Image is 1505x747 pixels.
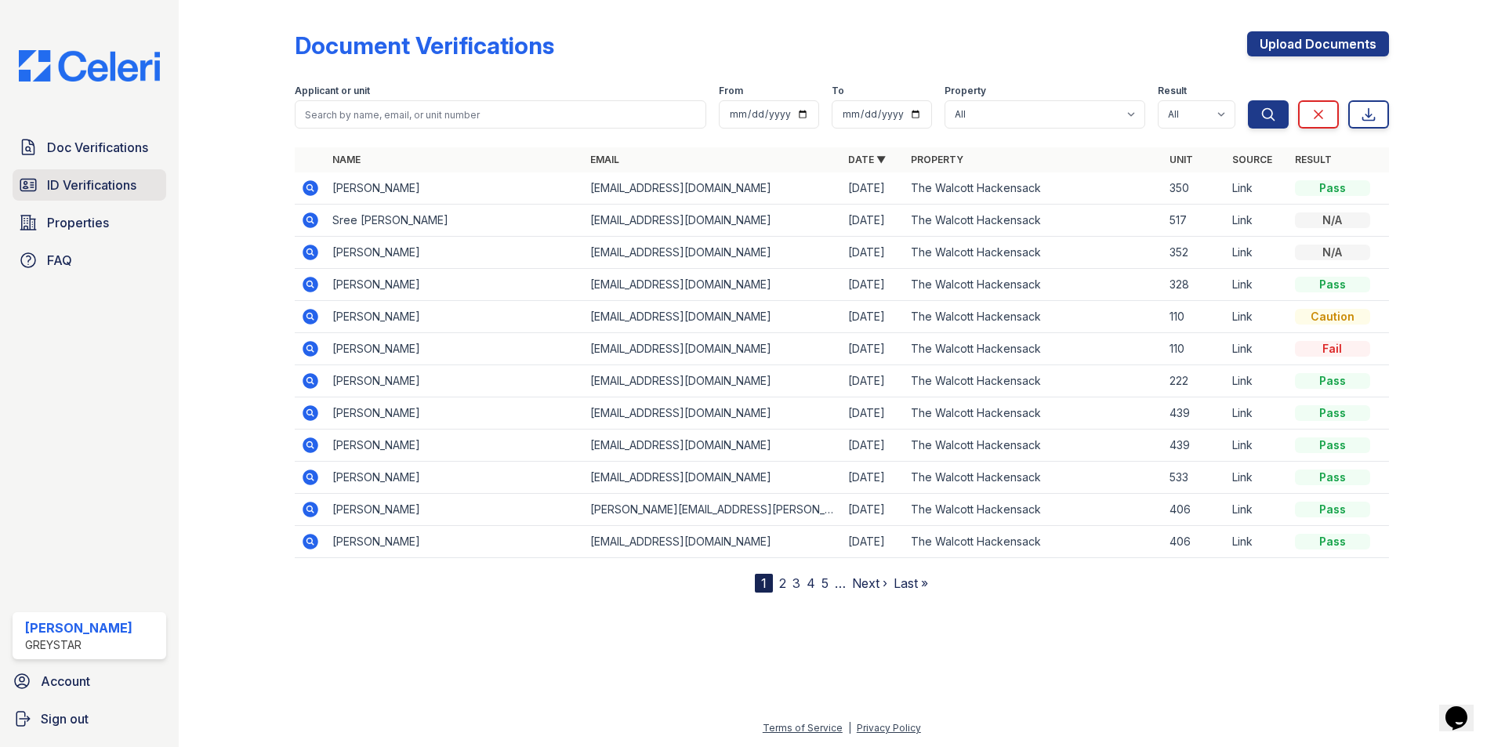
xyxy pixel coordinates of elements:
a: Source [1232,154,1272,165]
td: [EMAIL_ADDRESS][DOMAIN_NAME] [584,301,842,333]
td: The Walcott Hackensack [905,237,1162,269]
a: 3 [792,575,800,591]
td: [DATE] [842,494,905,526]
td: [PERSON_NAME] [326,494,584,526]
input: Search by name, email, or unit number [295,100,706,129]
a: Date ▼ [848,154,886,165]
td: Link [1226,172,1289,205]
label: Property [945,85,986,97]
td: Link [1226,462,1289,494]
td: Link [1226,365,1289,397]
a: Unit [1170,154,1193,165]
td: The Walcott Hackensack [905,430,1162,462]
td: Link [1226,333,1289,365]
td: [EMAIL_ADDRESS][DOMAIN_NAME] [584,397,842,430]
td: 222 [1163,365,1226,397]
td: The Walcott Hackensack [905,494,1162,526]
td: [PERSON_NAME] [326,301,584,333]
span: … [835,574,846,593]
a: Result [1295,154,1332,165]
td: [PERSON_NAME] [326,365,584,397]
a: FAQ [13,245,166,276]
div: Document Verifications [295,31,554,60]
td: 110 [1163,333,1226,365]
td: 350 [1163,172,1226,205]
td: [PERSON_NAME] [326,333,584,365]
td: [EMAIL_ADDRESS][DOMAIN_NAME] [584,333,842,365]
div: Pass [1295,534,1370,549]
td: 352 [1163,237,1226,269]
a: Upload Documents [1247,31,1389,56]
td: Link [1226,494,1289,526]
a: Privacy Policy [857,722,921,734]
iframe: chat widget [1439,684,1489,731]
td: [PERSON_NAME] [326,172,584,205]
div: Greystar [25,637,132,653]
td: Link [1226,397,1289,430]
td: [DATE] [842,333,905,365]
td: Link [1226,269,1289,301]
td: 406 [1163,526,1226,558]
span: Sign out [41,709,89,728]
td: [DATE] [842,430,905,462]
td: The Walcott Hackensack [905,301,1162,333]
td: [PERSON_NAME][EMAIL_ADDRESS][PERSON_NAME][DOMAIN_NAME] [584,494,842,526]
div: Fail [1295,341,1370,357]
td: [PERSON_NAME] [326,526,584,558]
label: To [832,85,844,97]
td: [EMAIL_ADDRESS][DOMAIN_NAME] [584,365,842,397]
td: The Walcott Hackensack [905,397,1162,430]
td: 439 [1163,397,1226,430]
td: Link [1226,301,1289,333]
td: 439 [1163,430,1226,462]
td: [PERSON_NAME] [326,397,584,430]
td: [EMAIL_ADDRESS][DOMAIN_NAME] [584,430,842,462]
a: 4 [807,575,815,591]
td: 406 [1163,494,1226,526]
td: [EMAIL_ADDRESS][DOMAIN_NAME] [584,526,842,558]
div: Pass [1295,502,1370,517]
td: [EMAIL_ADDRESS][DOMAIN_NAME] [584,237,842,269]
td: 533 [1163,462,1226,494]
td: [DATE] [842,526,905,558]
td: The Walcott Hackensack [905,269,1162,301]
td: [DATE] [842,462,905,494]
td: Link [1226,526,1289,558]
td: The Walcott Hackensack [905,205,1162,237]
td: The Walcott Hackensack [905,172,1162,205]
label: Applicant or unit [295,85,370,97]
td: [PERSON_NAME] [326,269,584,301]
div: Pass [1295,180,1370,196]
a: 2 [779,575,786,591]
td: [DATE] [842,301,905,333]
label: Result [1158,85,1187,97]
div: [PERSON_NAME] [25,618,132,637]
a: Properties [13,207,166,238]
td: [PERSON_NAME] [326,430,584,462]
div: Pass [1295,373,1370,389]
td: [DATE] [842,205,905,237]
td: Sree [PERSON_NAME] [326,205,584,237]
td: Link [1226,430,1289,462]
span: Properties [47,213,109,232]
div: | [848,722,851,734]
td: [EMAIL_ADDRESS][DOMAIN_NAME] [584,205,842,237]
a: Email [590,154,619,165]
a: Last » [894,575,928,591]
td: Link [1226,237,1289,269]
td: [DATE] [842,397,905,430]
td: [DATE] [842,269,905,301]
span: Doc Verifications [47,138,148,157]
a: Property [911,154,963,165]
td: [EMAIL_ADDRESS][DOMAIN_NAME] [584,462,842,494]
td: [PERSON_NAME] [326,462,584,494]
div: Pass [1295,470,1370,485]
a: Terms of Service [763,722,843,734]
td: The Walcott Hackensack [905,365,1162,397]
div: Pass [1295,437,1370,453]
td: The Walcott Hackensack [905,526,1162,558]
td: [DATE] [842,237,905,269]
a: Sign out [6,703,172,734]
div: Caution [1295,309,1370,325]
